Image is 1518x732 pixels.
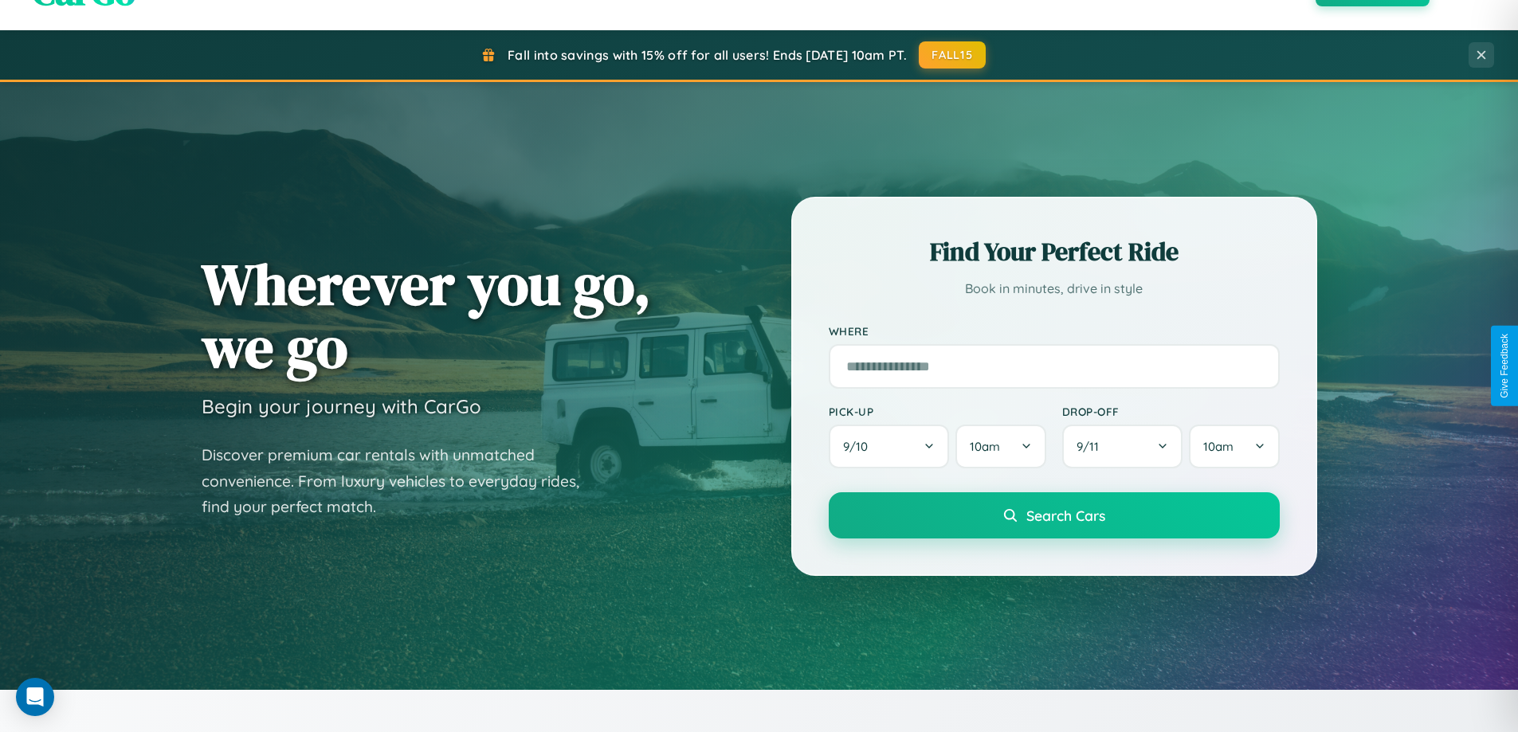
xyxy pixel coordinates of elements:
button: 9/10 [829,425,950,468]
button: 10am [1189,425,1279,468]
p: Book in minutes, drive in style [829,277,1280,300]
h2: Find Your Perfect Ride [829,234,1280,269]
button: Search Cars [829,492,1280,538]
label: Drop-off [1062,405,1280,418]
span: 9 / 10 [843,439,876,454]
span: Fall into savings with 15% off for all users! Ends [DATE] 10am PT. [508,47,907,63]
div: Open Intercom Messenger [16,678,54,716]
div: Give Feedback [1499,334,1510,398]
span: Search Cars [1026,507,1105,524]
label: Pick-up [829,405,1046,418]
span: 10am [1203,439,1234,454]
button: 9/11 [1062,425,1183,468]
p: Discover premium car rentals with unmatched convenience. From luxury vehicles to everyday rides, ... [202,442,600,520]
h1: Wherever you go, we go [202,252,651,378]
button: FALL15 [919,41,986,69]
label: Where [829,324,1280,338]
span: 9 / 11 [1077,439,1107,454]
button: 10am [955,425,1045,468]
h3: Begin your journey with CarGo [202,394,481,418]
span: 10am [970,439,1000,454]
